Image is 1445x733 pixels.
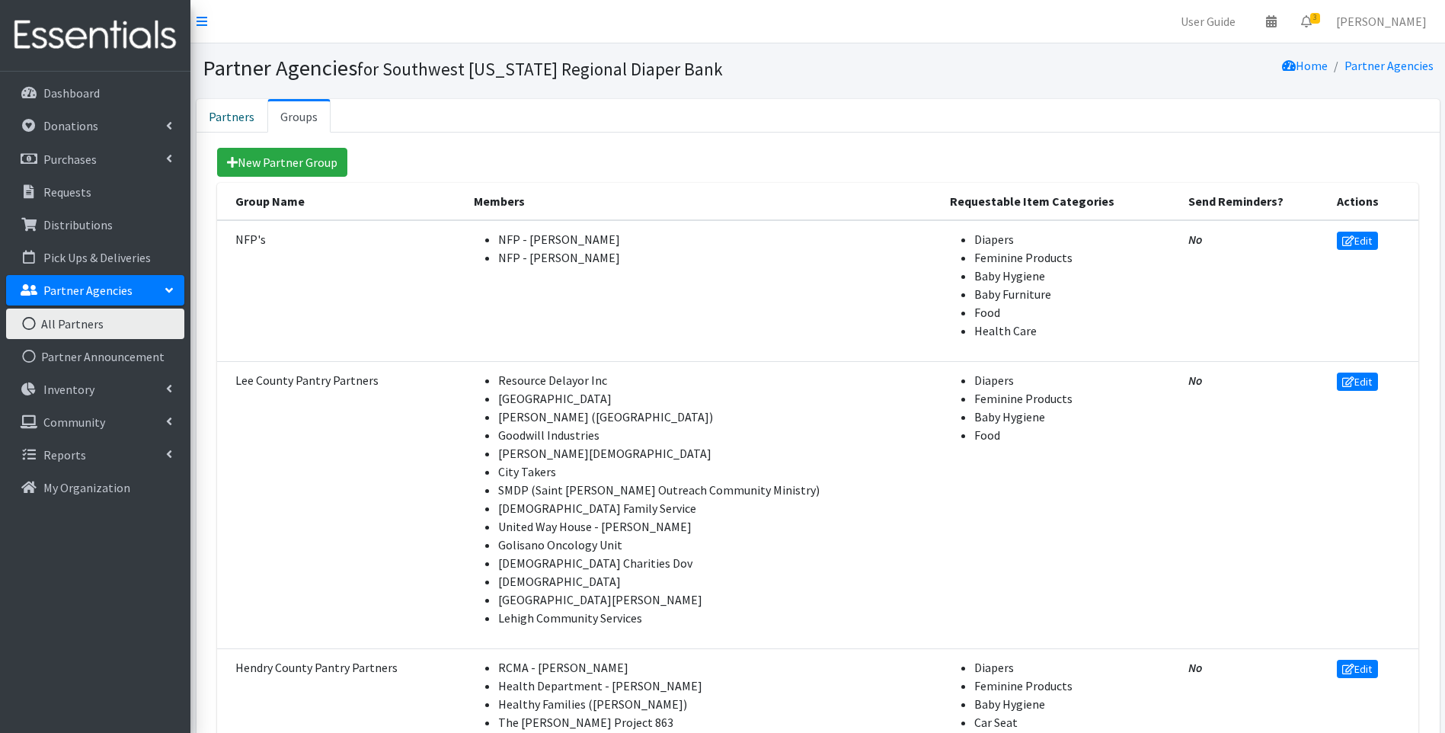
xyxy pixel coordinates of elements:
[217,220,465,362] td: NFP's
[217,183,465,220] th: Group Name
[6,275,184,306] a: Partner Agencies
[974,371,1171,389] li: Diapers
[1310,13,1320,24] span: 3
[498,230,932,248] li: NFP - [PERSON_NAME]
[6,341,184,372] a: Partner Announcement
[43,250,151,265] p: Pick Ups & Deliveries
[1328,183,1418,220] th: Actions
[498,536,932,554] li: Golisano Oncology Unit
[498,248,932,267] li: NFP - [PERSON_NAME]
[43,152,97,167] p: Purchases
[974,303,1171,322] li: Food
[43,447,86,463] p: Reports
[974,389,1171,408] li: Feminine Products
[498,695,932,713] li: Healthy Families ([PERSON_NAME])
[974,658,1171,677] li: Diapers
[1337,373,1378,391] a: Edit
[6,110,184,141] a: Donations
[43,480,130,495] p: My Organization
[1188,660,1202,675] span: No
[6,10,184,61] img: HumanEssentials
[1344,58,1434,73] a: Partner Agencies
[6,309,184,339] a: All Partners
[1179,183,1328,220] th: Send Reminders?
[498,658,932,677] li: RCMA - [PERSON_NAME]
[357,58,723,80] small: for Southwest [US_STATE] Regional Diaper Bank
[6,210,184,240] a: Distributions
[1289,6,1324,37] a: 3
[974,408,1171,426] li: Baby Hygiene
[498,677,932,695] li: Health Department - [PERSON_NAME]
[498,371,932,389] li: Resource Delayor Inc
[974,677,1171,695] li: Feminine Products
[267,99,331,133] a: Groups
[974,267,1171,285] li: Baby Hygiene
[1324,6,1439,37] a: [PERSON_NAME]
[43,85,100,101] p: Dashboard
[974,230,1171,248] li: Diapers
[217,148,347,177] a: New Partner Group
[6,440,184,470] a: Reports
[43,118,98,133] p: Donations
[6,177,184,207] a: Requests
[6,242,184,273] a: Pick Ups & Deliveries
[6,407,184,437] a: Community
[974,713,1171,731] li: Car Seat
[498,572,932,591] li: [DEMOGRAPHIC_DATA]
[498,463,932,481] li: City Takers
[6,472,184,503] a: My Organization
[43,415,105,430] p: Community
[498,591,932,609] li: [GEOGRAPHIC_DATA][PERSON_NAME]
[1168,6,1248,37] a: User Guide
[43,184,91,200] p: Requests
[498,408,932,426] li: [PERSON_NAME] ([GEOGRAPHIC_DATA])
[498,426,932,444] li: Goodwill Industries
[498,554,932,572] li: [DEMOGRAPHIC_DATA] Charities Dov
[197,99,267,133] a: Partners
[498,713,932,731] li: The [PERSON_NAME] Project 863
[43,217,113,232] p: Distributions
[974,695,1171,713] li: Baby Hygiene
[498,481,932,499] li: SMDP (Saint [PERSON_NAME] Outreach Community Ministry)
[498,609,932,627] li: Lehigh Community Services
[1337,660,1378,678] a: Edit
[941,183,1180,220] th: Requestable Item Categories
[203,55,813,82] h1: Partner Agencies
[43,283,133,298] p: Partner Agencies
[974,285,1171,303] li: Baby Furniture
[465,183,941,220] th: Members
[6,78,184,108] a: Dashboard
[1337,232,1378,250] a: Edit
[1188,373,1202,388] span: No
[498,389,932,408] li: [GEOGRAPHIC_DATA]
[498,444,932,463] li: [PERSON_NAME][DEMOGRAPHIC_DATA]
[1188,232,1202,247] span: No
[217,361,465,648] td: Lee County Pantry Partners
[974,322,1171,340] li: Health Care
[498,517,932,536] li: United Way House - [PERSON_NAME]
[43,382,94,397] p: Inventory
[6,144,184,174] a: Purchases
[974,426,1171,444] li: Food
[974,248,1171,267] li: Feminine Products
[1282,58,1328,73] a: Home
[498,499,932,517] li: [DEMOGRAPHIC_DATA] Family Service
[6,374,184,405] a: Inventory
